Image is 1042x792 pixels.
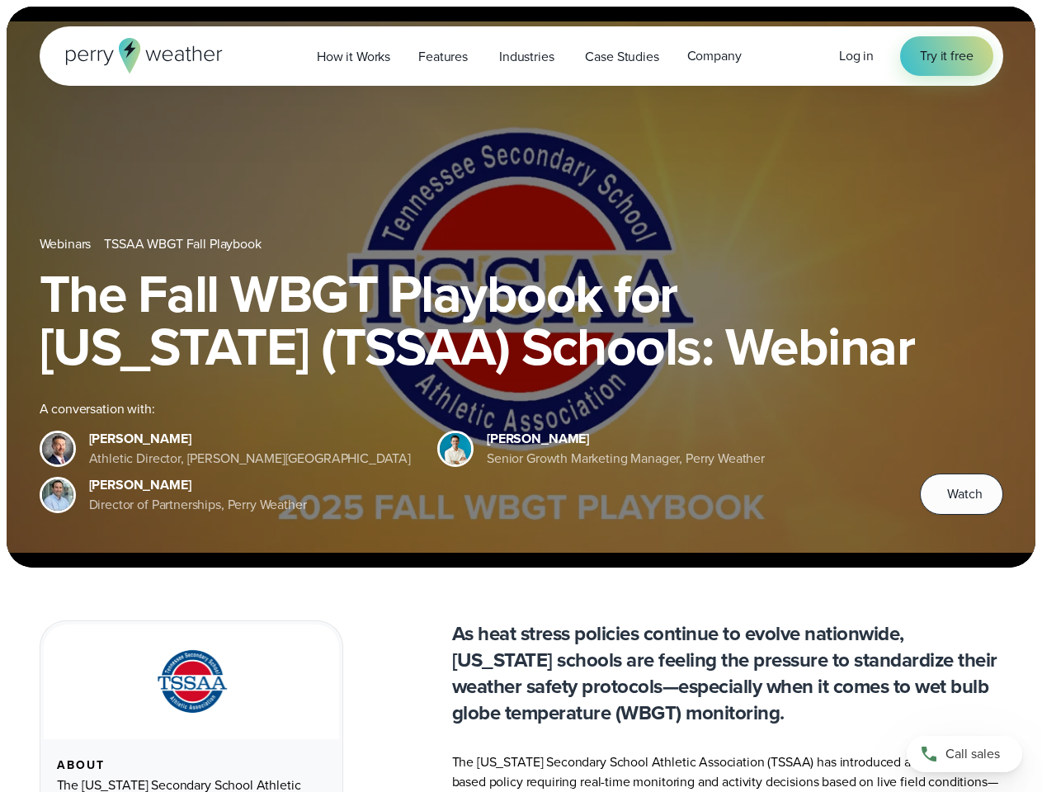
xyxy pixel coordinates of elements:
[303,40,404,73] a: How it Works
[687,46,742,66] span: Company
[839,46,874,65] span: Log in
[585,47,658,67] span: Case Studies
[920,474,1002,515] button: Watch
[40,234,92,254] a: Webinars
[89,475,307,495] div: [PERSON_NAME]
[571,40,672,73] a: Case Studies
[89,495,307,515] div: Director of Partnerships, Perry Weather
[418,47,468,67] span: Features
[317,47,390,67] span: How it Works
[487,429,765,449] div: [PERSON_NAME]
[40,267,1003,373] h1: The Fall WBGT Playbook for [US_STATE] (TSSAA) Schools: Webinar
[920,46,973,66] span: Try it free
[900,36,992,76] a: Try it free
[42,479,73,511] img: Jeff Wood
[104,234,261,254] a: TSSAA WBGT Fall Playbook
[440,433,471,464] img: Spencer Patton, Perry Weather
[947,484,982,504] span: Watch
[945,744,1000,764] span: Call sales
[839,46,874,66] a: Log in
[42,433,73,464] img: Brian Wyatt
[487,449,765,469] div: Senior Growth Marketing Manager, Perry Weather
[907,736,1022,772] a: Call sales
[499,47,554,67] span: Industries
[452,620,1003,726] p: As heat stress policies continue to evolve nationwide, [US_STATE] schools are feeling the pressur...
[136,644,247,719] img: TSSAA-Tennessee-Secondary-School-Athletic-Association.svg
[89,429,412,449] div: [PERSON_NAME]
[57,759,326,772] div: About
[40,399,894,419] div: A conversation with:
[89,449,412,469] div: Athletic Director, [PERSON_NAME][GEOGRAPHIC_DATA]
[40,234,1003,254] nav: Breadcrumb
